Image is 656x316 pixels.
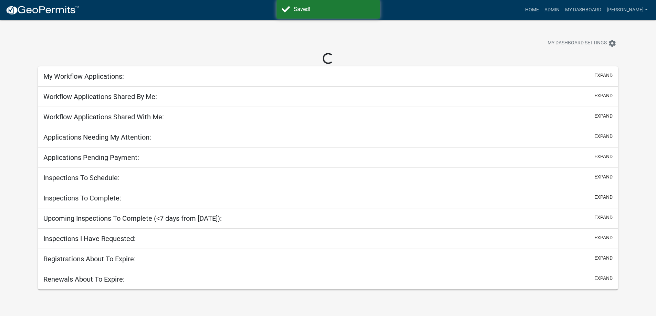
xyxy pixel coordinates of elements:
[43,113,164,121] h5: Workflow Applications Shared With Me:
[522,3,542,17] a: Home
[43,133,151,141] h5: Applications Needing My Attention:
[594,153,613,160] button: expand
[594,112,613,120] button: expand
[43,214,222,222] h5: Upcoming Inspections To Complete (<7 days from [DATE]):
[43,235,136,243] h5: Inspections I Have Requested:
[43,72,124,80] h5: My Workflow Applications:
[594,72,613,79] button: expand
[604,3,650,17] a: [PERSON_NAME]
[594,194,613,201] button: expand
[43,255,136,263] h5: Registrations About To Expire:
[594,92,613,99] button: expand
[594,254,613,262] button: expand
[594,173,613,181] button: expand
[542,3,562,17] a: Admin
[43,92,157,101] h5: Workflow Applications Shared By Me:
[294,5,375,13] div: Saved!
[562,3,604,17] a: My Dashboard
[594,275,613,282] button: expand
[594,133,613,140] button: expand
[542,36,622,50] button: My Dashboard Settingssettings
[548,39,607,47] span: My Dashboard Settings
[594,234,613,241] button: expand
[43,275,125,283] h5: Renewals About To Expire:
[43,153,139,162] h5: Applications Pending Payment:
[43,194,121,202] h5: Inspections To Complete:
[608,39,616,47] i: settings
[594,214,613,221] button: expand
[43,174,119,182] h5: Inspections To Schedule:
